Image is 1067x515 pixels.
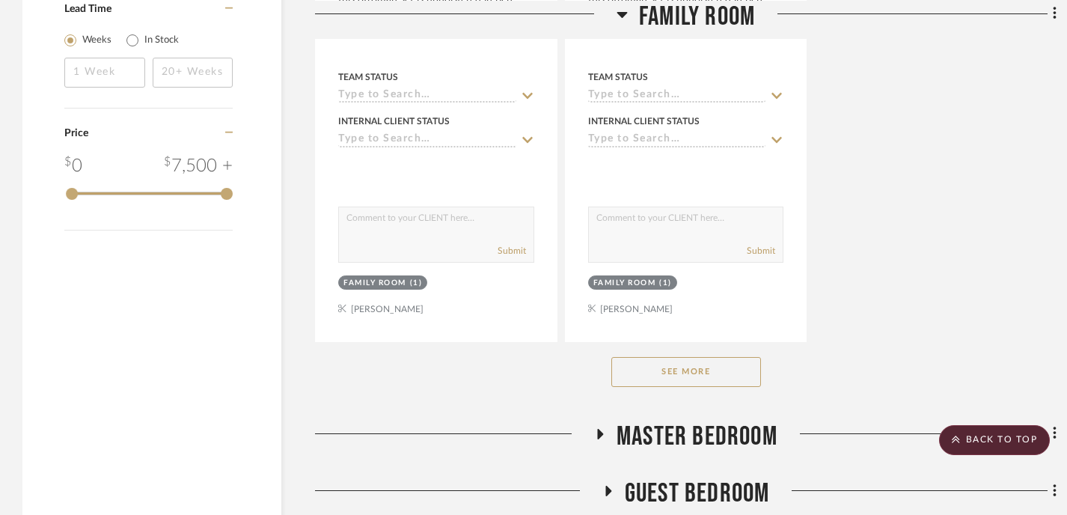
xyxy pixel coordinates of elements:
[625,478,770,510] span: Guest Bedroom
[153,58,233,88] input: 20+ Weeks
[410,278,423,289] div: (1)
[343,278,406,289] div: Family Room
[659,278,672,289] div: (1)
[588,115,700,128] div: Internal Client Status
[338,70,398,84] div: Team Status
[611,357,761,387] button: See More
[64,58,145,88] input: 1 Week
[64,4,111,14] span: Lead Time
[144,33,179,48] label: In Stock
[747,244,775,257] button: Submit
[593,278,656,289] div: Family Room
[64,128,88,138] span: Price
[588,133,766,147] input: Type to Search…
[82,33,111,48] label: Weeks
[338,133,516,147] input: Type to Search…
[588,89,766,103] input: Type to Search…
[588,70,648,84] div: Team Status
[617,421,777,453] span: Master Bedroom
[939,425,1050,455] scroll-to-top-button: BACK TO TOP
[498,244,526,257] button: Submit
[64,153,82,180] div: 0
[338,115,450,128] div: Internal Client Status
[164,153,233,180] div: 7,500 +
[338,89,516,103] input: Type to Search…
